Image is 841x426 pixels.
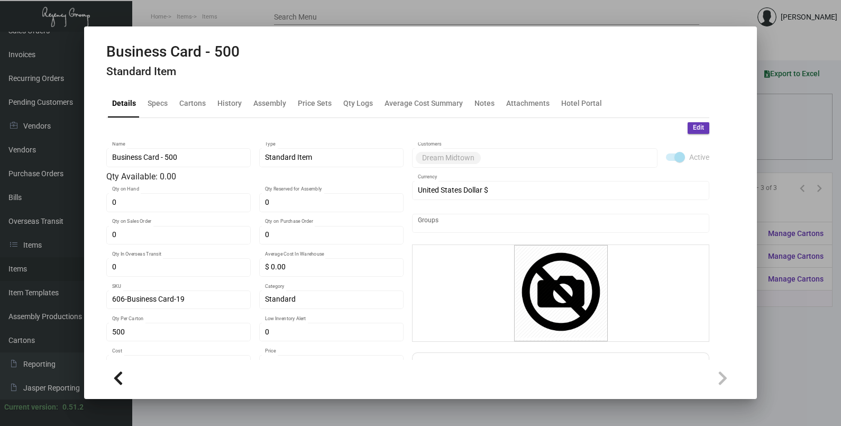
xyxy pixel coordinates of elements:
div: Current version: [4,402,58,413]
div: Qty Logs [343,97,373,108]
h2: Business Card - 500 [106,43,240,61]
input: Add new.. [483,153,652,162]
div: Qty Available: 0.00 [106,170,404,183]
h4: Standard Item [106,65,240,78]
div: Specs [148,97,168,108]
div: Average Cost Summary [385,97,463,108]
div: Price Sets [298,97,332,108]
div: History [217,97,242,108]
div: Notes [474,97,495,108]
div: Hotel Portal [561,97,602,108]
span: Active [689,151,709,164]
input: Add new.. [418,219,704,228]
span: Edit [693,123,704,132]
mat-chip: Dream Midtown [416,152,481,164]
div: Cartons [179,97,206,108]
div: Details [112,97,136,108]
div: Attachments [506,97,550,108]
div: Assembly [253,97,286,108]
button: Edit [688,122,709,134]
div: 0.51.2 [62,402,84,413]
